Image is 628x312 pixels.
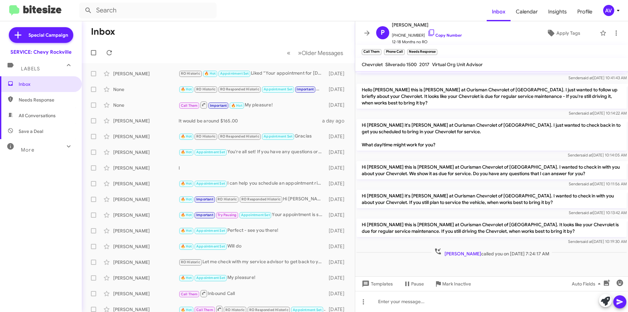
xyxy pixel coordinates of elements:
[28,32,68,38] span: Special Campaign
[218,213,236,217] span: Try Pausing
[249,308,288,312] span: RO Responded Historic
[231,103,242,108] span: 🔥 Hot
[298,49,302,57] span: »
[181,87,192,91] span: 🔥 Hot
[181,181,192,186] span: 🔥 Hot
[113,180,179,187] div: [PERSON_NAME]
[9,27,73,43] a: Special Campaign
[113,165,179,171] div: [PERSON_NAME]
[543,2,572,21] a: Insights
[181,134,192,138] span: 🔥 Hot
[264,87,292,91] span: Appointment Set
[113,196,179,203] div: [PERSON_NAME]
[581,153,592,157] span: said at
[196,181,225,186] span: Appointment Set
[19,112,56,119] span: All Conversations
[113,259,179,266] div: [PERSON_NAME]
[322,118,350,124] div: a day ago
[113,275,179,281] div: [PERSON_NAME]
[569,111,627,116] span: Sender [DATE] 10:14:22 AM
[362,62,383,67] span: Chevrolet
[325,290,350,297] div: [DATE]
[10,49,72,55] div: SERVICE: Chevy Rockville
[181,71,200,76] span: RO Historic
[294,46,347,60] button: Next
[113,102,179,108] div: None
[432,62,483,67] span: Virtual Org Unit Advisor
[582,111,593,116] span: said at
[113,243,179,250] div: [PERSON_NAME]
[196,134,216,138] span: RO Historic
[603,5,614,16] div: AV
[442,278,471,290] span: Mark Inactive
[21,147,34,153] span: More
[392,21,462,29] span: [PERSON_NAME]
[325,70,350,77] div: [DATE]
[384,49,404,55] small: Phone Call
[196,229,225,233] span: Appointment Set
[582,210,593,215] span: said at
[179,165,325,171] div: I
[179,70,325,77] div: Liked “Your appointment for [DATE] 11:00 is all set. See you then!”
[181,150,192,154] span: 🔥 Hot
[196,276,225,280] span: Appointment Set
[181,229,192,233] span: 🔥 Hot
[19,128,43,135] span: Save a Deal
[398,278,429,290] button: Pause
[302,49,343,57] span: Older Messages
[297,87,314,91] span: Important
[355,278,398,290] button: Templates
[179,180,325,187] div: I can help you schedule an appointment right here, Or you can call us at [PHONE_NUMBER]
[196,308,213,312] span: Call Them
[581,75,593,80] span: said at
[113,133,179,140] div: [PERSON_NAME]
[429,278,476,290] button: Mark Inactive
[113,228,179,234] div: [PERSON_NAME]
[357,161,627,179] p: Hi [PERSON_NAME] this is [PERSON_NAME] at Ourisman Chevrolet of [GEOGRAPHIC_DATA]. I wanted to ch...
[582,181,593,186] span: said at
[225,308,245,312] span: RO Historic
[487,2,511,21] a: Inbox
[325,133,350,140] div: [DATE]
[385,62,417,67] span: Silverado 1500
[598,5,621,16] button: AV
[196,150,225,154] span: Appointment Set
[325,86,350,93] div: [DATE]
[419,62,429,67] span: 2017
[287,49,290,57] span: «
[572,2,598,21] span: Profile
[325,149,350,156] div: [DATE]
[556,27,580,39] span: Apply Tags
[325,102,350,108] div: [DATE]
[427,33,462,38] a: Copy Number
[357,190,627,208] p: Hi [PERSON_NAME] it's [PERSON_NAME] at Ourisman Chevrolet of [GEOGRAPHIC_DATA]. I wanted to check...
[179,289,325,298] div: Inbound Call
[179,85,325,93] div: My pleasure!
[19,97,74,103] span: Needs Response
[220,87,259,91] span: RO Responded Historic
[325,259,350,266] div: [DATE]
[79,3,217,18] input: Search
[357,219,627,237] p: Hi [PERSON_NAME] this is [PERSON_NAME] at Ourisman Chevrolet of [GEOGRAPHIC_DATA]. It looks like ...
[293,308,322,312] span: Appointment Set
[264,134,292,138] span: Appointment Set
[113,86,179,93] div: None
[196,87,216,91] span: RO Historic
[19,81,74,87] span: Inbox
[113,149,179,156] div: [PERSON_NAME]
[179,258,325,266] div: Let me check with my service advisor to get back to you about the oil change status.
[241,213,270,217] span: Appointment Set
[181,197,192,201] span: 🔥 Hot
[511,2,543,21] a: Calendar
[411,278,424,290] span: Pause
[196,197,213,201] span: Important
[210,103,227,108] span: Important
[431,248,552,257] span: called you on [DATE] 7:24:17 AM
[181,308,192,312] span: 🔥 Hot
[568,75,627,80] span: Sender [DATE] 10:41:43 AM
[325,275,350,281] div: [DATE]
[572,278,603,290] span: Auto Fields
